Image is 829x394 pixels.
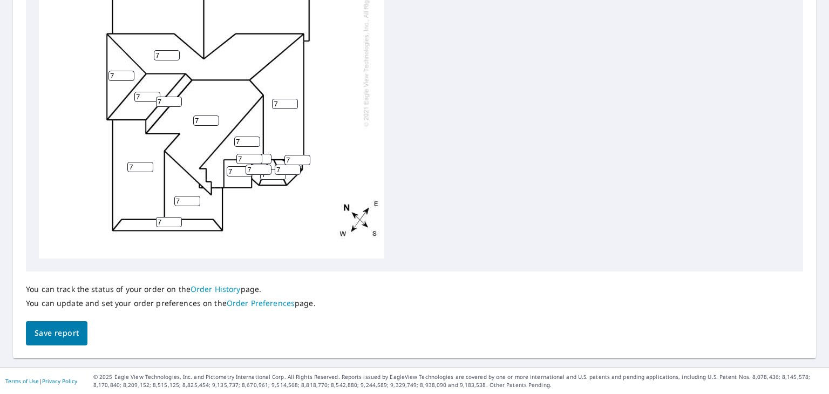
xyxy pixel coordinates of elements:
[191,284,241,294] a: Order History
[26,298,316,308] p: You can update and set your order preferences on the page.
[5,377,39,385] a: Terms of Use
[35,327,79,340] span: Save report
[93,373,824,389] p: © 2025 Eagle View Technologies, Inc. and Pictometry International Corp. All Rights Reserved. Repo...
[227,298,295,308] a: Order Preferences
[42,377,77,385] a: Privacy Policy
[26,284,316,294] p: You can track the status of your order on the page.
[26,321,87,345] button: Save report
[5,378,77,384] p: |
